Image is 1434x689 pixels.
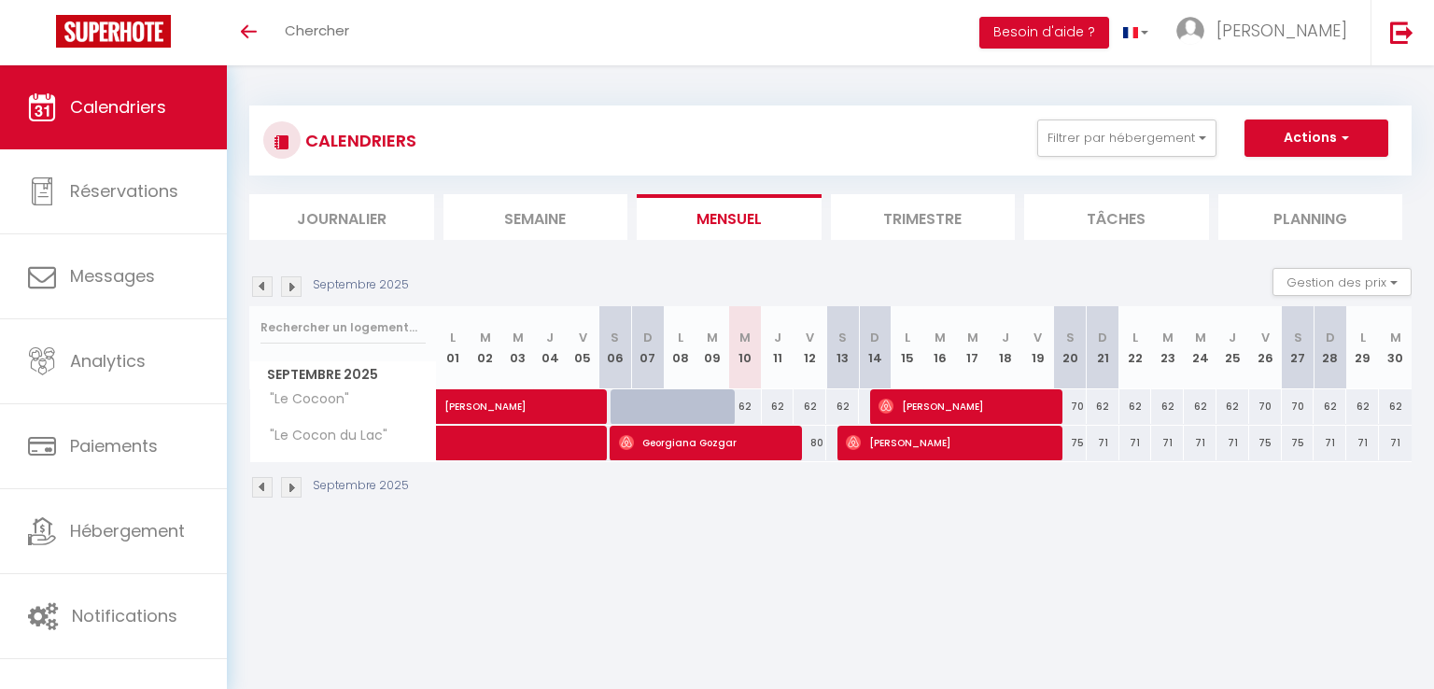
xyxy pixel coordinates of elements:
[285,21,349,40] span: Chercher
[513,329,524,346] abbr: M
[774,329,781,346] abbr: J
[870,329,879,346] abbr: D
[313,477,409,495] p: Septembre 2025
[1151,389,1184,424] div: 62
[469,306,501,389] th: 02
[846,425,1053,460] span: [PERSON_NAME]
[70,264,155,288] span: Messages
[989,306,1021,389] th: 18
[1087,306,1119,389] th: 21
[1024,194,1209,240] li: Tâches
[826,389,859,424] div: 62
[1216,306,1249,389] th: 25
[1119,426,1152,460] div: 71
[729,306,762,389] th: 10
[1132,329,1138,346] abbr: L
[56,15,171,48] img: Super Booking
[1054,306,1087,389] th: 20
[1390,21,1413,44] img: logout
[1021,306,1054,389] th: 19
[1261,329,1270,346] abbr: V
[643,329,653,346] abbr: D
[534,306,567,389] th: 04
[579,329,587,346] abbr: V
[879,388,1053,424] span: [PERSON_NAME]
[1176,17,1204,45] img: ...
[1216,19,1347,42] span: [PERSON_NAME]
[567,306,599,389] th: 05
[707,329,718,346] abbr: M
[859,306,892,389] th: 14
[1249,389,1282,424] div: 70
[1244,120,1388,157] button: Actions
[249,194,434,240] li: Journalier
[826,306,859,389] th: 13
[611,329,619,346] abbr: S
[1054,389,1087,424] div: 70
[260,311,426,344] input: Rechercher un logement...
[70,95,166,119] span: Calendriers
[1033,329,1042,346] abbr: V
[1326,329,1335,346] abbr: D
[979,17,1109,49] button: Besoin d'aide ?
[762,306,794,389] th: 11
[729,389,762,424] div: 62
[599,306,632,389] th: 06
[1037,120,1216,157] button: Filtrer par hébergement
[301,120,416,162] h3: CALENDRIERS
[794,306,826,389] th: 12
[1216,426,1249,460] div: 71
[253,426,392,446] span: "Le Cocon du Lac"
[443,194,628,240] li: Semaine
[1184,306,1216,389] th: 24
[480,329,491,346] abbr: M
[1390,329,1401,346] abbr: M
[678,329,683,346] abbr: L
[1346,426,1379,460] div: 71
[1314,389,1346,424] div: 62
[967,329,978,346] abbr: M
[1379,426,1412,460] div: 71
[1282,426,1314,460] div: 75
[762,389,794,424] div: 62
[1151,426,1184,460] div: 71
[1184,389,1216,424] div: 62
[1066,329,1075,346] abbr: S
[1162,329,1174,346] abbr: M
[924,306,957,389] th: 16
[70,434,158,457] span: Paiements
[619,425,794,460] span: Georgiana Gozgar
[437,389,470,425] a: [PERSON_NAME]
[806,329,814,346] abbr: V
[664,306,696,389] th: 08
[1379,306,1412,389] th: 30
[831,194,1016,240] li: Trimestre
[1314,306,1346,389] th: 28
[739,329,751,346] abbr: M
[637,194,822,240] li: Mensuel
[1249,426,1282,460] div: 75
[1002,329,1009,346] abbr: J
[1216,389,1249,424] div: 62
[1087,389,1119,424] div: 62
[696,306,729,389] th: 09
[70,349,146,373] span: Analytics
[70,179,178,203] span: Réservations
[1282,306,1314,389] th: 27
[1218,194,1403,240] li: Planning
[1087,426,1119,460] div: 71
[1054,426,1087,460] div: 75
[892,306,924,389] th: 15
[1294,329,1302,346] abbr: S
[437,306,470,389] th: 01
[1346,389,1379,424] div: 62
[794,426,826,460] div: 80
[72,604,177,627] span: Notifications
[1272,268,1412,296] button: Gestion des prix
[313,276,409,294] p: Septembre 2025
[501,306,534,389] th: 03
[1360,329,1366,346] abbr: L
[838,329,847,346] abbr: S
[250,361,436,388] span: Septembre 2025
[1314,426,1346,460] div: 71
